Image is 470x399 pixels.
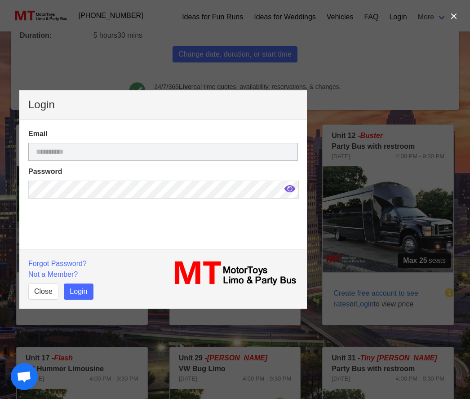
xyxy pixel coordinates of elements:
p: Login [28,99,298,110]
label: Password [28,166,298,177]
div: Open chat [11,363,38,390]
button: Close [28,284,58,300]
a: Forgot Password? [28,260,87,267]
button: Login [64,284,93,300]
a: Not a Member? [28,270,78,278]
img: MT_logo_name.png [168,258,298,288]
label: Email [28,129,298,139]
